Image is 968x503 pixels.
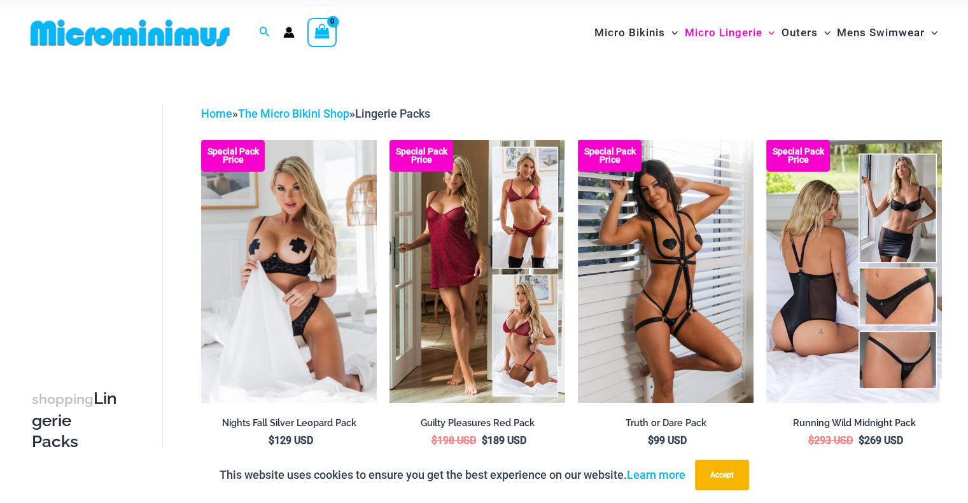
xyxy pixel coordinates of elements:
button: Accept [695,460,749,490]
a: Home [201,107,232,120]
h2: Truth or Dare Pack [578,417,754,429]
h2: Nights Fall Silver Leopard Pack [201,417,377,429]
span: $ [269,434,274,446]
span: $ [431,434,437,446]
bdi: 198 USD [431,434,476,446]
a: Micro BikinisMenu ToggleMenu Toggle [591,13,681,52]
span: Lingerie Packs [355,107,430,120]
bdi: 189 USD [482,434,526,446]
bdi: 99 USD [648,434,687,446]
span: shopping [32,391,94,407]
a: Running Wild Midnight Pack [766,417,942,434]
a: Truth or Dare Black 1905 Bodysuit 611 Micro 07 Truth or Dare Black 1905 Bodysuit 611 Micro 06Trut... [578,140,754,403]
nav: Site Navigation [589,11,943,54]
span: Outers [782,17,818,49]
img: Guilty Pleasures Red Collection Pack F [389,140,565,403]
a: The Micro Bikini Shop [238,107,349,120]
iframe: TrustedSite Certified [32,94,146,348]
span: Mens Swimwear [837,17,925,49]
span: $ [482,434,488,446]
b: Special Pack Price [389,148,453,164]
img: Nights Fall Silver Leopard 1036 Bra 6046 Thong 09v2 [201,140,377,403]
span: Micro Bikinis [594,17,665,49]
span: $ [648,434,654,446]
span: Menu Toggle [818,17,831,49]
span: Menu Toggle [762,17,775,49]
a: Search icon link [259,25,270,41]
a: Truth or Dare Pack [578,417,754,434]
span: » » [201,107,430,120]
bdi: 129 USD [269,434,313,446]
a: Micro LingerieMenu ToggleMenu Toggle [681,13,778,52]
b: Special Pack Price [578,148,642,164]
b: Special Pack Price [766,148,830,164]
b: Special Pack Price [201,148,265,164]
span: $ [859,434,864,446]
span: Micro Lingerie [684,17,762,49]
a: OutersMenu ToggleMenu Toggle [778,13,834,52]
bdi: 293 USD [808,434,853,446]
a: Account icon link [283,27,295,38]
img: All Styles (1) [766,140,942,403]
p: This website uses cookies to ensure you get the best experience on our website. [220,465,685,485]
span: Menu Toggle [665,17,678,49]
bdi: 269 USD [859,434,903,446]
a: Guilty Pleasures Red Collection Pack F Guilty Pleasures Red Collection Pack BGuilty Pleasures Red... [389,140,565,403]
img: Truth or Dare Black 1905 Bodysuit 611 Micro 07 [578,140,754,403]
span: $ [808,434,814,446]
h2: Running Wild Midnight Pack [766,417,942,429]
a: View Shopping Cart, empty [307,18,337,47]
a: Nights Fall Silver Leopard Pack [201,417,377,434]
a: Learn more [627,468,685,481]
a: Mens SwimwearMenu ToggleMenu Toggle [834,13,941,52]
h2: Guilty Pleasures Red Pack [389,417,565,429]
h3: Lingerie Packs [32,388,118,453]
span: Menu Toggle [925,17,937,49]
a: All Styles (1) Running Wild Midnight 1052 Top 6512 Bottom 04Running Wild Midnight 1052 Top 6512 B... [766,140,942,403]
a: Nights Fall Silver Leopard 1036 Bra 6046 Thong 09v2 Nights Fall Silver Leopard 1036 Bra 6046 Thon... [201,140,377,403]
img: MM SHOP LOGO FLAT [25,18,235,47]
a: Guilty Pleasures Red Pack [389,417,565,434]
